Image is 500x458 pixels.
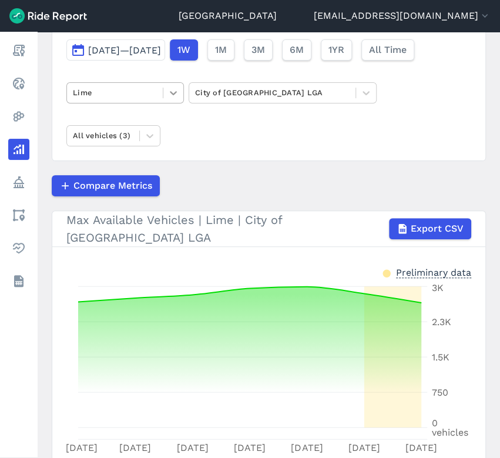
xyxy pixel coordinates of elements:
[321,39,352,61] button: 1YR
[215,43,227,57] span: 1M
[314,9,491,23] button: [EMAIL_ADDRESS][DOMAIN_NAME]
[8,106,29,127] a: Heatmaps
[52,175,160,196] button: Compare Metrics
[73,179,152,193] span: Compare Metrics
[8,139,29,160] a: Analyze
[8,270,29,292] a: Datasets
[405,442,437,453] tspan: [DATE]
[207,39,234,61] button: 1M
[282,39,311,61] button: 6M
[8,238,29,259] a: Health
[348,442,380,453] tspan: [DATE]
[291,442,323,453] tspan: [DATE]
[8,40,29,61] a: Report
[328,43,344,57] span: 1YR
[234,442,266,453] tspan: [DATE]
[432,352,449,363] tspan: 1.5K
[177,442,209,453] tspan: [DATE]
[432,387,448,398] tspan: 750
[432,316,451,327] tspan: 2.3K
[66,211,471,246] div: Max Available Vehicles | Lime | City of [GEOGRAPHIC_DATA] LGA
[9,8,87,24] img: Ride Report
[251,43,265,57] span: 3M
[290,43,304,57] span: 6M
[369,43,407,57] span: All Time
[411,222,464,236] span: Export CSV
[8,172,29,193] a: Policy
[66,39,165,61] button: [DATE]—[DATE]
[432,427,468,438] tspan: vehicles
[179,9,277,23] a: [GEOGRAPHIC_DATA]
[396,266,471,278] div: Preliminary data
[432,417,438,429] tspan: 0
[66,442,98,453] tspan: [DATE]
[389,218,471,239] button: Export CSV
[432,282,444,293] tspan: 3K
[88,45,161,56] span: [DATE]—[DATE]
[177,43,190,57] span: 1W
[119,442,151,453] tspan: [DATE]
[8,73,29,94] a: Realtime
[244,39,273,61] button: 3M
[8,205,29,226] a: Areas
[170,39,198,61] button: 1W
[361,39,414,61] button: All Time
